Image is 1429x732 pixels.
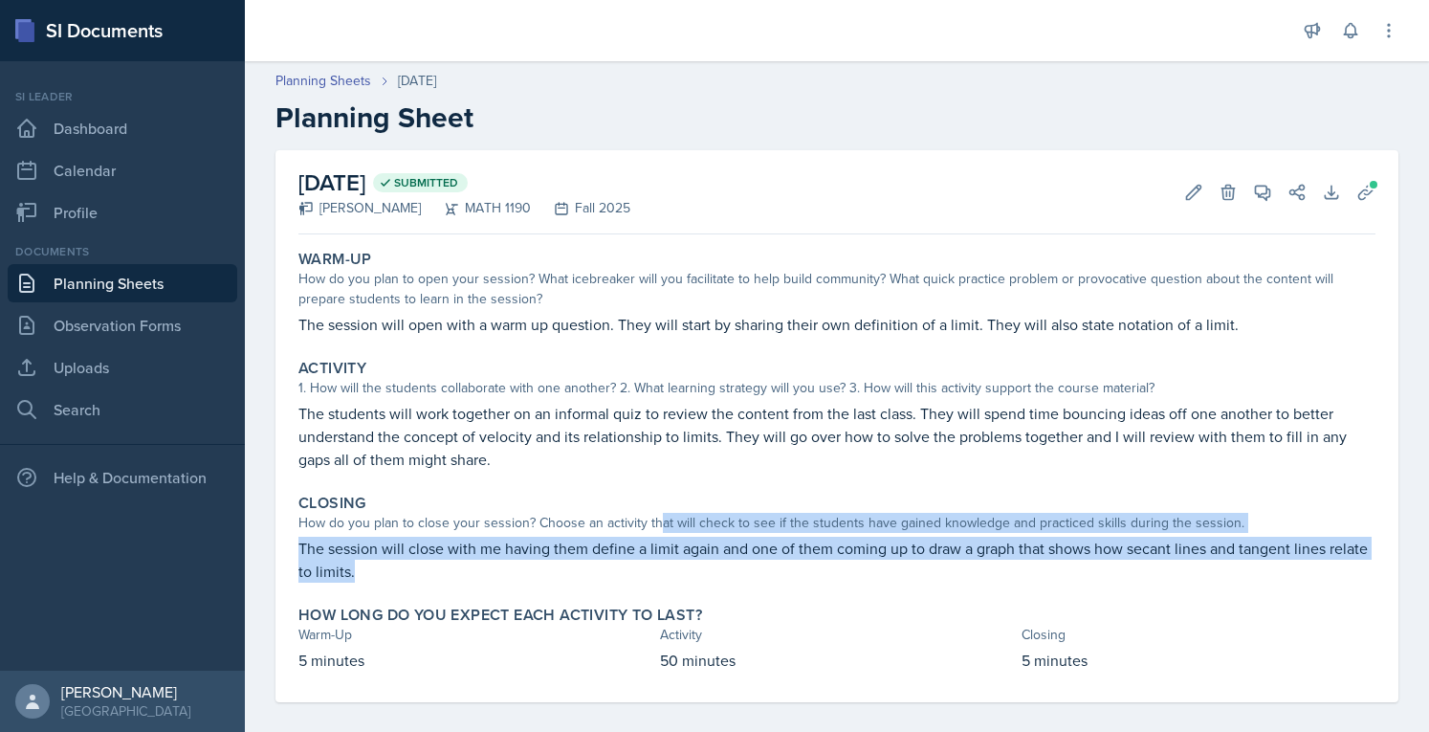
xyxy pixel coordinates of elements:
div: Closing [1022,625,1375,645]
p: The session will open with a warm up question. They will start by sharing their own definition of... [298,313,1375,336]
h2: [DATE] [298,166,630,200]
label: How long do you expect each activity to last? [298,606,702,625]
p: 5 minutes [298,649,652,672]
div: How do you plan to close your session? Choose an activity that will check to see if the students ... [298,513,1375,533]
div: Activity [660,625,1014,645]
div: [PERSON_NAME] [298,198,421,218]
a: Dashboard [8,109,237,147]
a: Calendar [8,151,237,189]
div: Fall 2025 [531,198,630,218]
div: Si leader [8,88,237,105]
a: Planning Sheets [275,71,371,91]
a: Search [8,390,237,429]
p: The session will close with me having them define a limit again and one of them coming up to draw... [298,537,1375,583]
a: Observation Forms [8,306,237,344]
label: Closing [298,494,366,513]
div: Documents [8,243,237,260]
div: Warm-Up [298,625,652,645]
a: Profile [8,193,237,232]
div: [GEOGRAPHIC_DATA] [61,701,190,721]
label: Activity [298,359,366,378]
div: MATH 1190 [421,198,531,218]
a: Planning Sheets [8,264,237,302]
p: The students will work together on an informal quiz to review the content from the last class. Th... [298,402,1375,471]
div: [DATE] [398,71,436,91]
p: 5 minutes [1022,649,1375,672]
div: 1. How will the students collaborate with one another? 2. What learning strategy will you use? 3.... [298,378,1375,398]
div: How do you plan to open your session? What icebreaker will you facilitate to help build community... [298,269,1375,309]
span: Submitted [394,175,458,190]
h2: Planning Sheet [275,100,1398,135]
label: Warm-Up [298,250,372,269]
div: [PERSON_NAME] [61,682,190,701]
div: Help & Documentation [8,458,237,497]
a: Uploads [8,348,237,387]
p: 50 minutes [660,649,1014,672]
